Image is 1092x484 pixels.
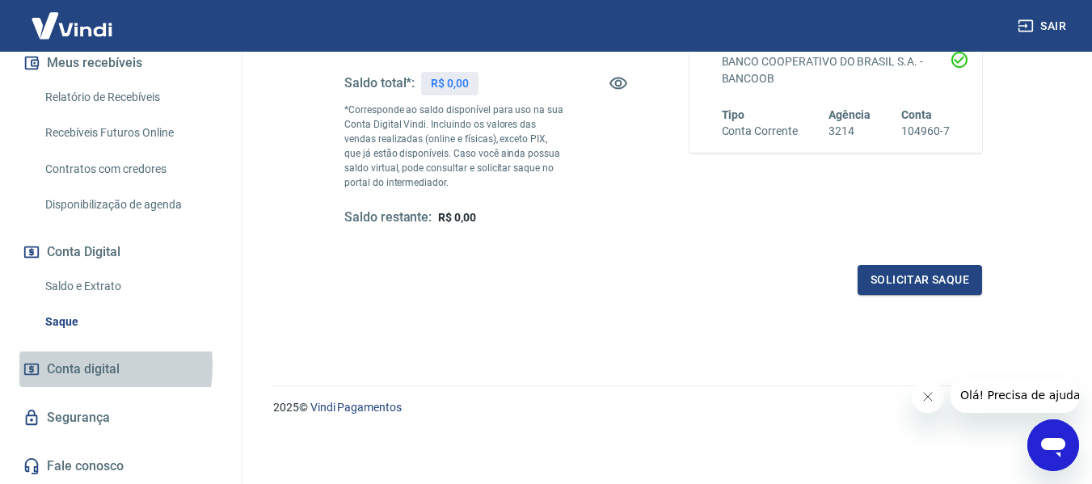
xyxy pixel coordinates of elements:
h6: 3214 [828,123,871,140]
span: Conta digital [47,358,120,381]
h6: BANCO COOPERATIVO DO BRASIL S.A. - BANCOOB [722,53,951,87]
a: Fale conosco [19,448,222,484]
p: 2025 © [273,399,1053,416]
iframe: Mensagem da empresa [951,377,1079,413]
button: Meus recebíveis [19,45,222,81]
span: R$ 0,00 [438,211,476,224]
a: Recebíveis Futuros Online [39,116,222,149]
span: Conta [901,108,932,121]
a: Conta digital [19,351,222,387]
h5: Saldo restante: [344,209,432,226]
p: R$ 0,00 [431,75,469,92]
h6: Conta Corrente [722,123,798,140]
a: Relatório de Recebíveis [39,81,222,114]
img: Vindi [19,1,124,50]
h6: 104960-7 [901,123,950,140]
a: Contratos com credores [39,153,222,186]
button: Sair [1014,11,1073,41]
button: Conta Digital [19,234,222,270]
h5: Saldo total*: [344,75,415,91]
a: Disponibilização de agenda [39,188,222,221]
p: *Corresponde ao saldo disponível para uso na sua Conta Digital Vindi. Incluindo os valores das ve... [344,103,564,190]
button: Solicitar saque [858,265,982,295]
a: Segurança [19,400,222,436]
iframe: Botão para abrir a janela de mensagens [1027,419,1079,471]
a: Saldo e Extrato [39,270,222,303]
span: Olá! Precisa de ajuda? [10,11,136,24]
a: Saque [39,305,222,339]
iframe: Fechar mensagem [912,381,944,413]
span: Tipo [722,108,745,121]
span: Agência [828,108,871,121]
a: Vindi Pagamentos [310,401,402,414]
